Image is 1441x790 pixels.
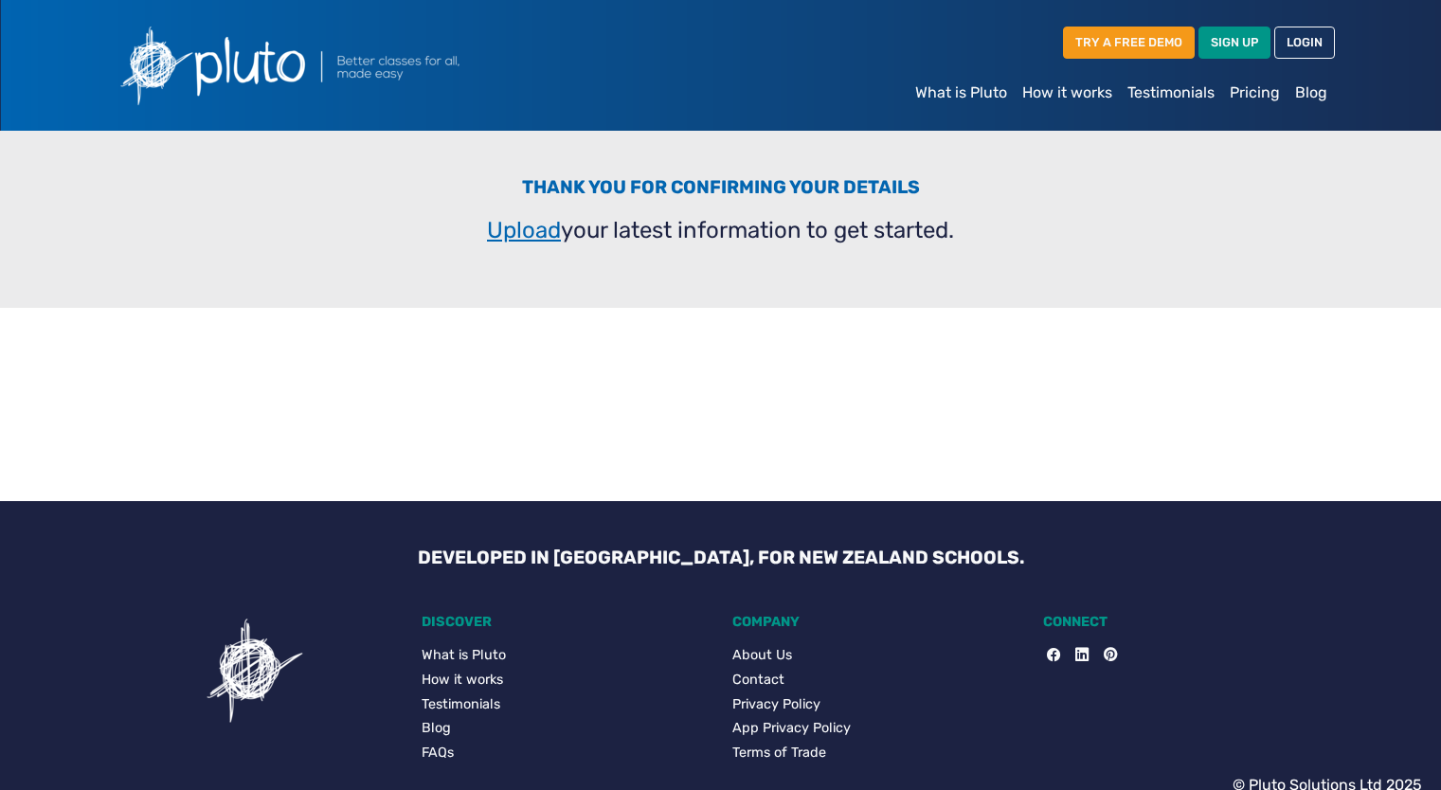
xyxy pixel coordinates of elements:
a: LinkedIn [1060,645,1089,666]
h5: CONNECT [1043,614,1331,630]
a: About Us [732,645,1020,666]
a: Terms of Trade [732,743,1020,763]
a: Blog [422,718,710,739]
img: Pluto logo with the text Better classes for all, made easy [107,15,562,116]
a: Contact [732,670,1020,691]
a: What is Pluto [422,645,710,666]
a: Testimonials [1120,74,1222,112]
h3: Thank you for confirming your details [118,176,1324,206]
a: App Privacy Policy [732,718,1020,739]
p: your latest information to get started. [118,213,1324,247]
h3: DEVELOPED IN [GEOGRAPHIC_DATA], FOR NEW ZEALAND SCHOOLS. [403,547,1039,568]
h5: DISCOVER [422,614,710,630]
a: LOGIN [1274,27,1335,58]
a: Upload [487,217,561,243]
a: FAQs [422,743,710,763]
a: Facebook [1047,645,1060,666]
a: Pinterest [1089,645,1117,666]
img: Pluto icon showing a confusing task for users [198,614,312,727]
a: SIGN UP [1198,27,1270,58]
a: TRY A FREE DEMO [1063,27,1195,58]
a: Privacy Policy [732,694,1020,715]
a: What is Pluto [908,74,1015,112]
a: Testimonials [422,694,710,715]
a: How it works [422,670,710,691]
a: Pricing [1222,74,1288,112]
a: Blog [1288,74,1335,112]
a: How it works [1015,74,1120,112]
h5: COMPANY [732,614,1020,630]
